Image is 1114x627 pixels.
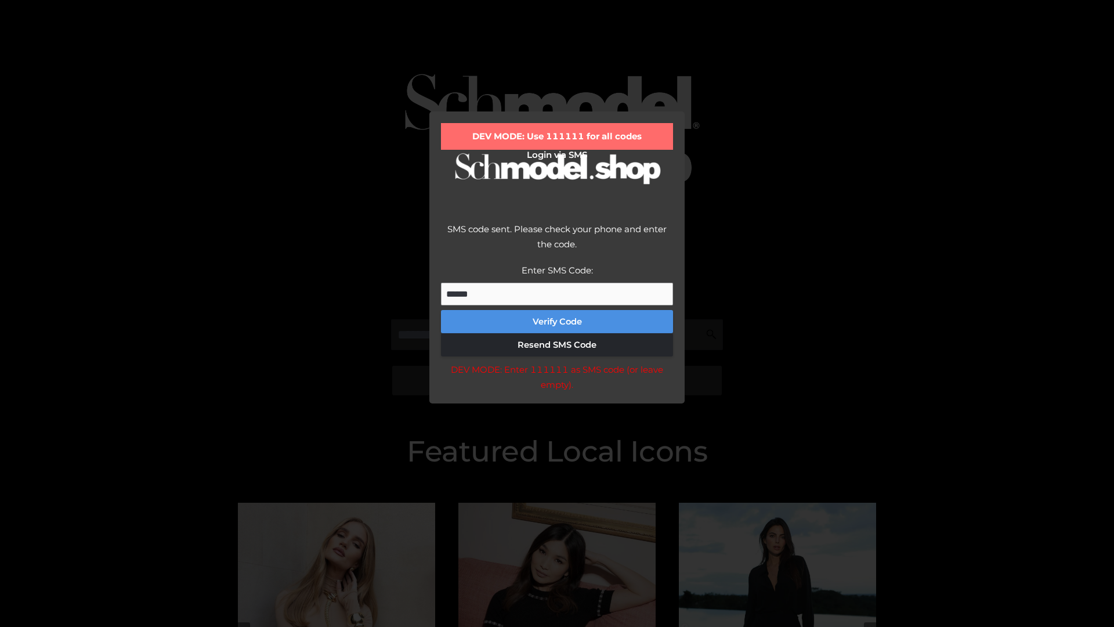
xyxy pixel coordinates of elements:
[441,333,673,356] button: Resend SMS Code
[441,150,673,160] h2: Login via SMS
[441,123,673,150] div: DEV MODE: Use 111111 for all codes
[441,362,673,392] div: DEV MODE: Enter 111111 as SMS code (or leave empty).
[522,265,593,276] label: Enter SMS Code:
[441,310,673,333] button: Verify Code
[441,222,673,263] div: SMS code sent. Please check your phone and enter the code.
